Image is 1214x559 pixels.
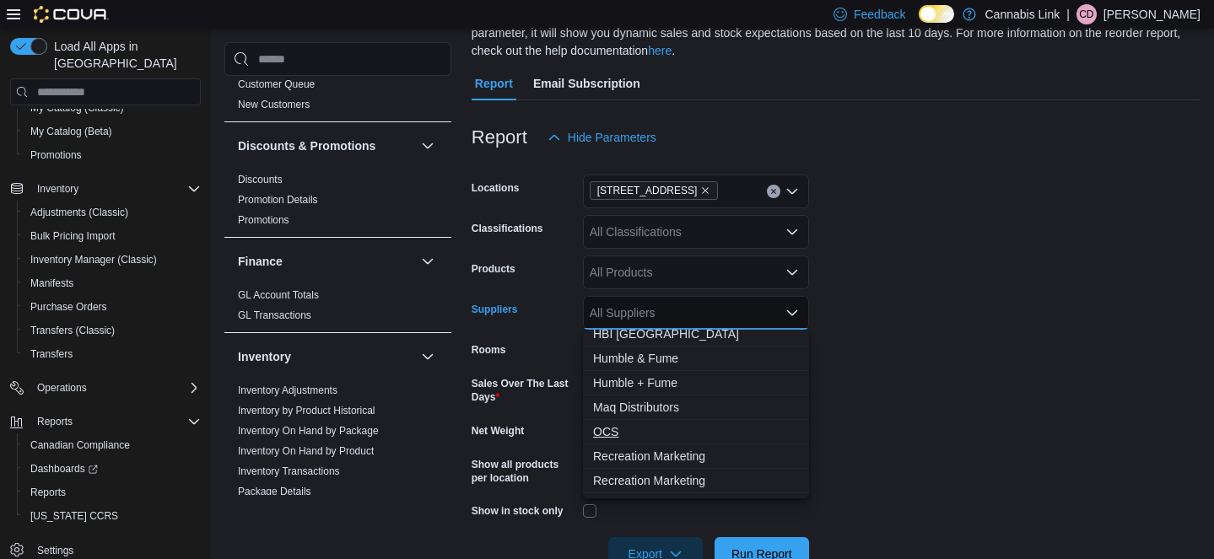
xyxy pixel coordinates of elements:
[24,297,201,317] span: Purchase Orders
[238,424,379,438] span: Inventory On Hand by Package
[37,415,73,428] span: Reports
[238,78,315,90] a: Customer Queue
[767,185,780,198] button: Clear input
[3,376,208,400] button: Operations
[593,325,799,342] span: HBI [GEOGRAPHIC_DATA]
[593,374,799,391] span: Humble + Fume
[17,224,208,248] button: Bulk Pricing Import
[590,181,719,200] span: 1295 Highbury Ave N
[238,173,283,186] span: Discounts
[593,497,799,513] span: Refreshit
[24,273,201,293] span: Manifests
[238,309,311,321] a: GL Transactions
[583,444,809,469] button: Recreation Marketing
[583,322,809,347] button: HBI Canada
[785,306,799,320] button: Close list of options
[568,129,656,146] span: Hide Parameters
[17,342,208,366] button: Transfers
[17,295,208,319] button: Purchase Orders
[418,251,438,271] button: Finance
[472,303,518,316] label: Suppliers
[238,253,283,270] h3: Finance
[238,194,318,206] a: Promotion Details
[238,214,289,226] a: Promotions
[17,248,208,271] button: Inventory Manager (Classic)
[24,250,201,270] span: Inventory Manager (Classic)
[30,378,94,398] button: Operations
[24,459,201,479] span: Dashboards
[30,229,116,243] span: Bulk Pricing Import
[37,182,78,196] span: Inventory
[238,425,379,437] a: Inventory On Hand by Package
[238,253,414,270] button: Finance
[238,137,375,154] h3: Discounts & Promotions
[785,225,799,239] button: Open list of options
[24,506,125,526] a: [US_STATE] CCRS
[472,343,506,357] label: Rooms
[24,273,80,293] a: Manifests
[24,202,201,223] span: Adjustments (Classic)
[30,179,85,199] button: Inventory
[238,99,310,110] a: New Customers
[593,399,799,416] span: Maq Distributors
[238,309,311,322] span: GL Transactions
[30,324,115,337] span: Transfers (Classic)
[472,504,564,518] label: Show in stock only
[854,6,905,23] span: Feedback
[24,226,201,246] span: Bulk Pricing Import
[238,348,414,365] button: Inventory
[34,6,109,23] img: Cova
[17,481,208,504] button: Reports
[472,262,515,276] label: Products
[17,457,208,481] a: Dashboards
[583,371,809,395] button: Humble + Fume
[30,486,66,499] span: Reports
[583,395,809,420] button: Maq Distributors
[30,253,157,266] span: Inventory Manager (Classic)
[593,423,799,440] span: OCS
[30,378,201,398] span: Operations
[47,38,201,72] span: Load All Apps in [GEOGRAPHIC_DATA]
[17,143,208,167] button: Promotions
[593,448,799,465] span: Recreation Marketing
[238,78,315,91] span: Customer Queue
[24,482,201,503] span: Reports
[224,285,451,332] div: Finance
[1103,4,1201,24] p: [PERSON_NAME]
[418,347,438,367] button: Inventory
[30,411,79,432] button: Reports
[541,121,663,154] button: Hide Parameters
[238,288,319,302] span: GL Account Totals
[533,67,640,100] span: Email Subscription
[30,438,130,452] span: Canadian Compliance
[238,348,291,365] h3: Inventory
[24,145,89,165] a: Promotions
[17,504,208,528] button: [US_STATE] CCRS
[238,465,340,478] span: Inventory Transactions
[238,465,340,477] a: Inventory Transactions
[30,347,73,361] span: Transfers
[472,377,576,404] label: Sales Over The Last Days
[30,148,82,162] span: Promotions
[919,5,954,23] input: Dark Mode
[24,320,201,341] span: Transfers (Classic)
[238,137,414,154] button: Discounts & Promotions
[597,182,698,199] span: [STREET_ADDRESS]
[24,297,114,317] a: Purchase Orders
[24,344,79,364] a: Transfers
[1076,4,1097,24] div: Charlie Draper
[224,169,451,237] div: Discounts & Promotions
[17,271,208,295] button: Manifests
[472,222,543,235] label: Classifications
[17,120,208,143] button: My Catalog (Beta)
[583,469,809,493] button: Recreation Marketing
[238,384,337,397] span: Inventory Adjustments
[24,121,119,142] a: My Catalog (Beta)
[238,174,283,185] a: Discounts
[472,458,576,485] label: Show all products per location
[238,444,374,458] span: Inventory On Hand by Product
[238,405,375,417] a: Inventory by Product Historical
[24,226,122,246] a: Bulk Pricing Import
[17,319,208,342] button: Transfers (Classic)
